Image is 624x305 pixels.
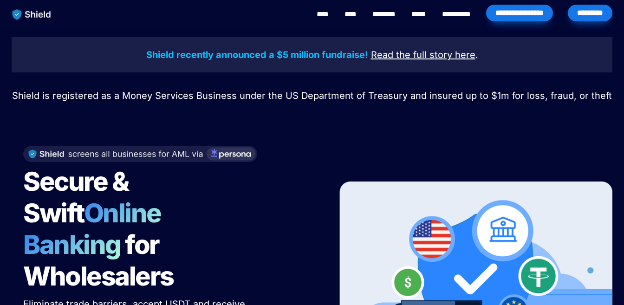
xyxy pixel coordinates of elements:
a: Read the full story [371,51,452,60]
span: Secure & Swift [23,166,133,229]
strong: Shield recently announced a $5 million fundraise! [146,49,368,60]
span: Online Banking [23,197,170,260]
u: here [455,49,475,60]
span: for Wholesalers [23,229,174,292]
a: here [455,51,475,60]
span: . [475,49,478,60]
u: Read the full story [371,49,452,60]
span: Shield is registered as a Money Services Business under the US Department of Treasury and insured... [12,90,612,101]
img: website logo [8,5,56,24]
